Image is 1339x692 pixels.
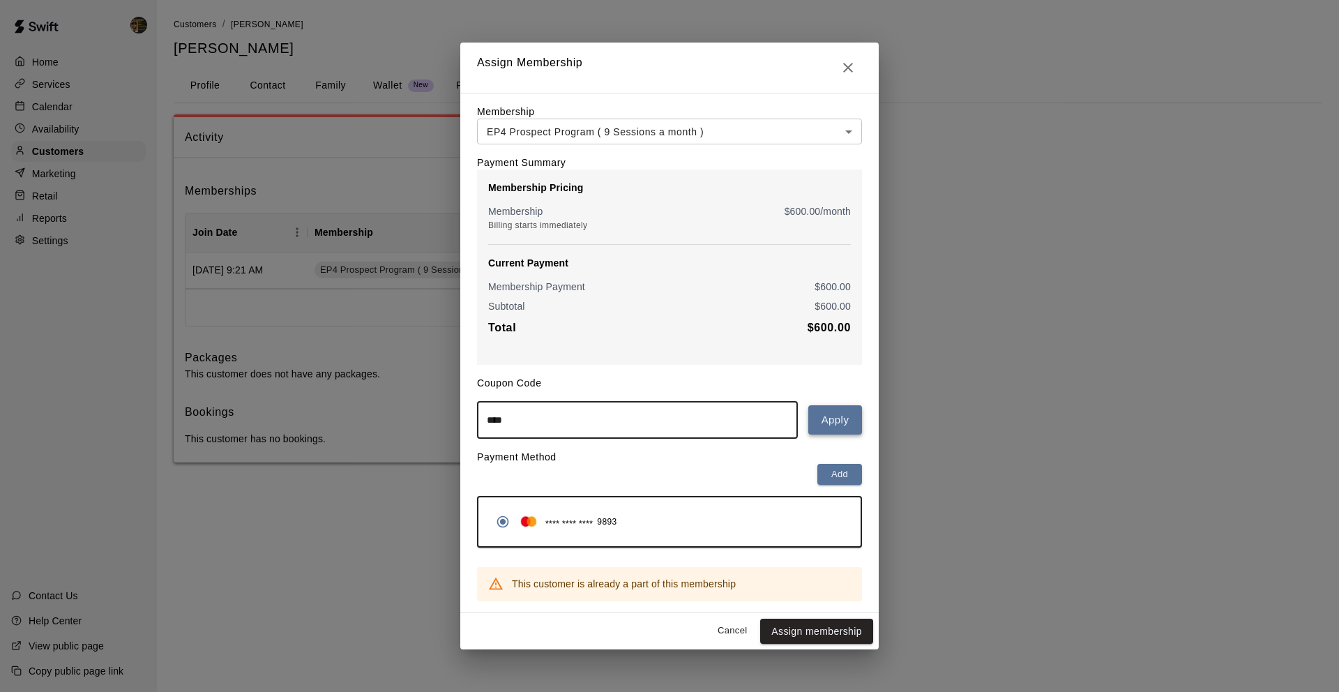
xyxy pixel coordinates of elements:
[834,54,862,82] button: Close
[477,157,566,168] label: Payment Summary
[815,299,851,313] p: $ 600.00
[815,280,851,294] p: $ 600.00
[516,515,541,529] img: Credit card brand logo
[817,464,862,486] button: Add
[477,106,535,117] label: Membership
[760,619,873,645] button: Assign membership
[808,322,851,333] b: $ 600.00
[477,119,862,144] div: EP4 Prospect Program ( 9 Sessions a month )
[785,204,851,218] p: $ 600.00 /month
[488,299,525,313] p: Subtotal
[488,256,851,270] p: Current Payment
[512,571,736,596] div: This customer is already a part of this membership
[488,204,543,218] p: Membership
[488,181,851,195] p: Membership Pricing
[460,43,879,93] h2: Assign Membership
[488,322,516,333] b: Total
[488,280,585,294] p: Membership Payment
[597,516,616,529] span: 9893
[477,377,542,389] label: Coupon Code
[488,220,587,230] span: Billing starts immediately
[808,405,862,435] button: Apply
[710,620,755,642] button: Cancel
[477,451,557,462] label: Payment Method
